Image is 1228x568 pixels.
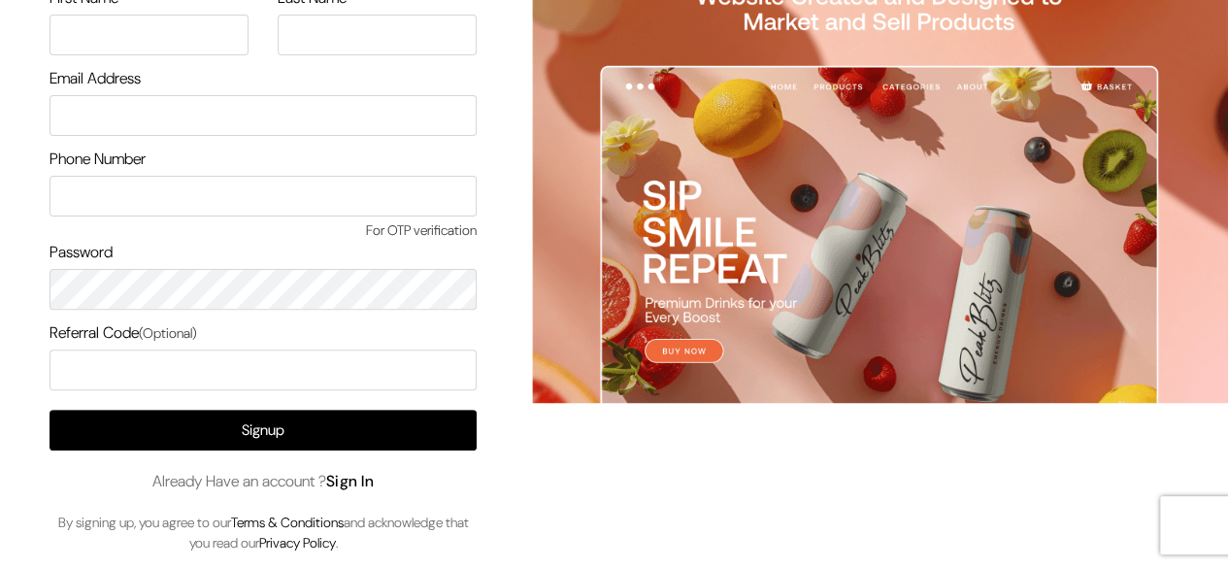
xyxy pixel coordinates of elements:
[50,148,146,171] label: Phone Number
[152,470,375,493] span: Already Have an account ?
[139,324,197,342] span: (Optional)
[50,241,113,264] label: Password
[50,513,477,553] p: By signing up, you agree to our and acknowledge that you read our .
[231,514,344,531] a: Terms & Conditions
[50,321,197,345] label: Referral Code
[326,471,375,491] a: Sign In
[50,67,141,90] label: Email Address
[259,534,336,551] a: Privacy Policy
[50,410,477,451] button: Signup
[50,220,477,241] span: For OTP verification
